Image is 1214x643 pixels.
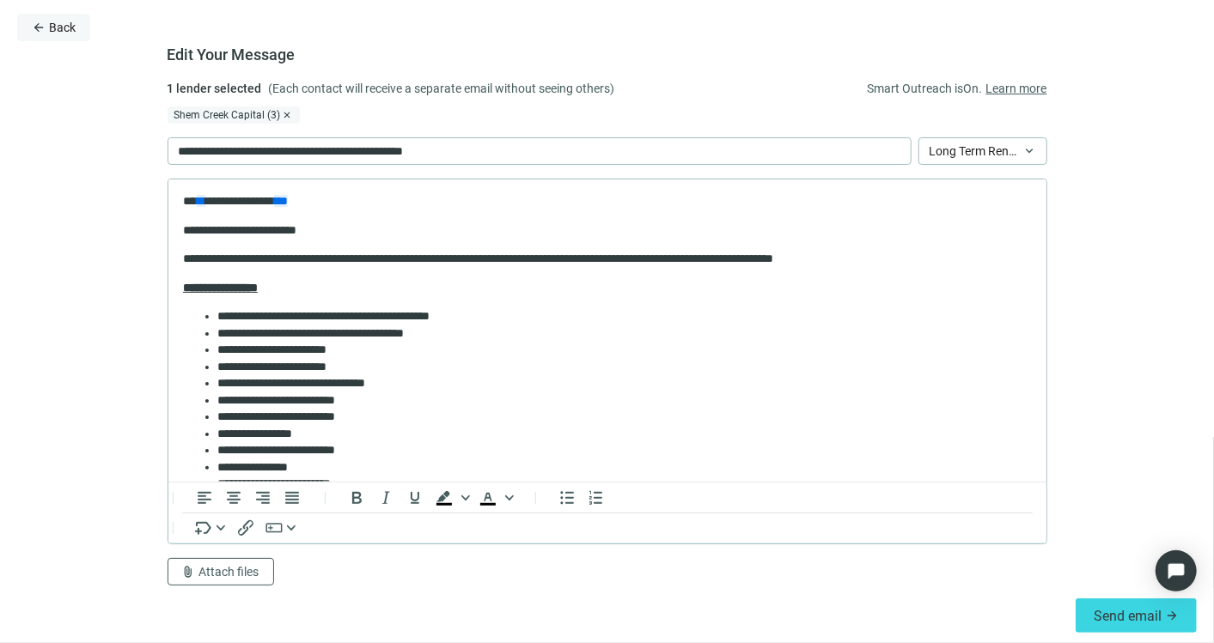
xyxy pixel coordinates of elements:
[49,21,76,34] span: Back
[168,179,1046,482] iframe: Rich Text Area
[341,488,370,508] button: Bold
[552,488,581,508] button: Bullet list
[168,106,300,124] div: Shem Creek Capital (3)
[581,488,610,508] button: Numbered list
[1156,550,1197,591] div: Open Intercom Messenger
[277,488,306,508] button: Justify
[218,488,247,508] button: Align center
[168,45,296,65] h1: Edit Your Message
[1094,608,1162,624] span: Send email
[930,138,1036,164] span: Long Term Rental Loan - Purchase/Refinance
[190,518,231,538] button: Insert merge tag
[868,80,983,97] span: Smart Outreach is On .
[370,488,400,508] button: Italic
[269,80,615,97] span: (Each contact will receive a separate email without seeing others)
[400,488,429,508] button: Underline
[247,488,277,508] button: Align right
[190,488,219,508] button: Align left
[986,79,1047,98] a: Learn more
[429,488,472,508] div: Background color Black
[168,80,262,97] span: 1 lender selected
[168,558,274,585] button: attach_fileAttach files
[182,565,196,579] span: attach_file
[473,488,515,508] div: Text color Black
[17,14,90,41] button: arrow_backBack
[199,565,259,579] span: Attach files
[32,21,46,34] span: arrow_back
[230,518,259,538] button: Insert/edit link
[1076,598,1197,633] button: Send emailarrow_forward
[1165,609,1179,622] span: arrow_forward
[283,110,293,120] span: close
